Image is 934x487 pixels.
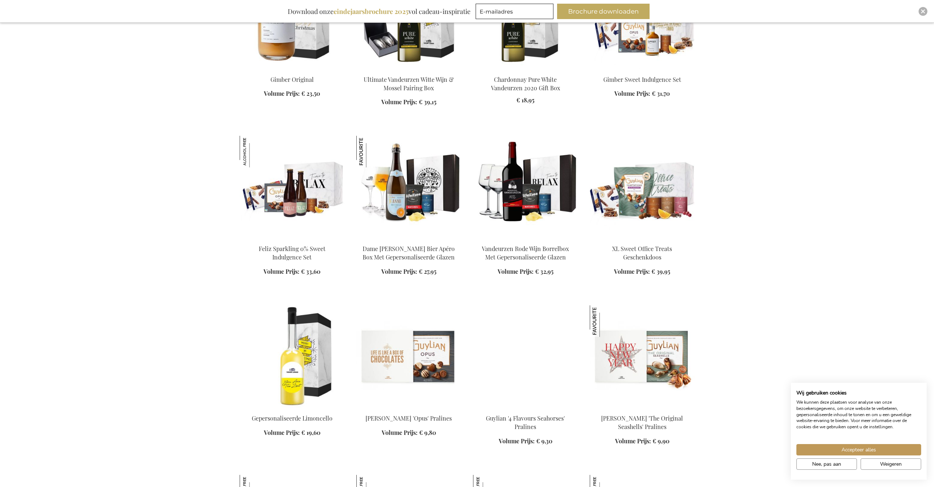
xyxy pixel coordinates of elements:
[651,268,670,275] span: € 39,95
[614,268,670,276] a: Volume Prijs: € 39,95
[796,399,921,430] p: We kunnen deze plaatsen voor analyse van onze bezoekersgegevens, om onze website te verbeteren, g...
[603,76,681,83] a: Gimber Sweet Indulgence Set
[612,245,672,261] a: XL Sweet Office Treats Geschenkdoos
[382,429,418,436] span: Volume Prijs:
[614,90,650,97] span: Volume Prijs:
[796,390,921,396] h2: Wij gebruiken cookies
[264,90,320,98] a: Volume Prijs: € 23,50
[301,268,320,275] span: € 33,60
[356,405,461,412] a: Guylian 'Opus' Pralines
[861,458,921,470] button: Alle cookies weigeren
[590,236,695,243] a: XL Sweet Office Treats Gift Box
[356,136,461,239] img: Dame Jeanne Champagne Beer Apéro Box With Personalised Glasses
[356,236,461,243] a: Dame Jeanne Champagne Beer Apéro Box With Personalised Glasses Dame Jeanne Brut Bier Apéro Box Me...
[516,96,534,104] span: € 18,95
[476,4,556,21] form: marketing offers and promotions
[842,446,876,454] span: Accepteer alles
[240,136,271,167] img: Feliz Sparkling 0% Sweet Indulgence Set
[499,437,552,446] a: Volume Prijs: € 9,30
[498,268,534,275] span: Volume Prijs:
[382,429,436,437] a: Volume Prijs: € 9,80
[264,429,320,437] a: Volume Prijs: € 19,60
[590,305,621,337] img: Guylian 'The Original Seashells' Pralines
[557,4,650,19] button: Brochure downloaden
[270,76,314,83] a: Gimber Original
[363,245,455,261] a: Dame [PERSON_NAME] Bier Apéro Box Met Gepersonaliseerde Glazen
[381,268,417,275] span: Volume Prijs:
[264,429,300,436] span: Volume Prijs:
[473,305,578,408] img: Guylian '4 Flavour Seahorses' Pralines
[590,305,695,408] img: Guylian 'The Original Seashells' Pralines
[482,245,569,261] a: Vandeurzen Rode Wijn Borrelbox Met Gepersonaliseerde Glazen
[486,414,565,430] a: Guylian '4 Flavours Seahorses' Pralines
[301,90,320,97] span: € 23,50
[264,268,299,275] span: Volume Prijs:
[240,136,345,239] img: Feliz Sparkling 0% Sweet Indulgence Set
[796,444,921,455] button: Accepteer alle cookies
[590,136,695,239] img: XL Sweet Office Treats Gift Box
[614,268,650,275] span: Volume Prijs:
[364,76,454,92] a: Ultimate Vandeurzen Witte Wijn & Mossel Pairing Box
[419,429,436,436] span: € 9,80
[796,458,857,470] button: Pas cookie voorkeuren aan
[419,98,436,106] span: € 39,15
[240,405,345,412] a: Personalized Limoncello
[356,66,461,73] a: Ultimate Vandeurzen White Wine & Mussel Pairing Box Ultimate Vandeurzen Witte Wijn & Mossel Pairi...
[812,460,841,468] span: Nee, pas aan
[473,236,578,243] a: Vandeurzen Rode Wijn Borrelbox Met Gepersonaliseerde Glazen
[356,305,461,408] img: Guylian 'Opus' Pralines
[259,245,326,261] a: Feliz Sparkling 0% Sweet Indulgence Set
[240,66,345,73] a: Gimber Original Gimber Original
[473,66,578,73] a: Chardonnay Pure White Vandeurzen 2018 Gift Box
[919,7,927,16] div: Close
[590,66,695,73] a: Gimber Sweet Indulgence Set Gimber Sweet Indulgence Set
[921,9,925,14] img: Close
[491,76,560,92] a: Chardonnay Pure White Vandeurzen 2020 Gift Box
[614,90,670,98] a: Volume Prijs: € 31,70
[652,90,670,97] span: € 31,70
[366,414,452,422] a: [PERSON_NAME] 'Opus' Pralines
[240,305,345,408] img: Personalized Limoncello
[381,98,436,106] a: Volume Prijs: € 39,15
[381,268,436,276] a: Volume Prijs: € 27,95
[264,268,320,276] a: Volume Prijs: € 33,60
[334,7,408,16] b: eindejaarsbrochure 2025
[284,4,474,19] div: Download onze vol cadeau-inspiratie
[240,236,345,243] a: Feliz Sparkling 0% Sweet Indulgence Set Feliz Sparkling 0% Sweet Indulgence Set
[535,268,553,275] span: € 32,95
[473,136,578,239] img: Vandeurzen Rode Wijn Borrelbox Met Gepersonaliseerde Glazen
[499,437,535,445] span: Volume Prijs:
[880,460,902,468] span: Weigeren
[356,136,388,167] img: Dame Jeanne Brut Bier Apéro Box Met Gepersonaliseerde Glazen
[264,90,300,97] span: Volume Prijs:
[301,429,320,436] span: € 19,60
[419,268,436,275] span: € 27,95
[381,98,417,106] span: Volume Prijs:
[252,414,332,422] a: Gepersonaliseerde Limoncello
[476,4,553,19] input: E-mailadres
[536,437,552,445] span: € 9,30
[473,405,578,412] a: Guylian '4 Flavour Seahorses' Pralines
[498,268,553,276] a: Volume Prijs: € 32,95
